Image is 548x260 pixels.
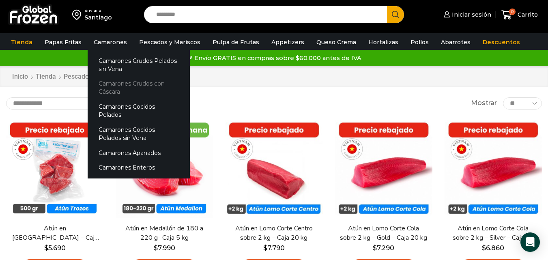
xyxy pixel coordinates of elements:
[340,224,428,243] a: Atún en Lomo Corte Cola sobre 2 kg – Gold – Caja 20 kg
[35,72,56,82] a: Tienda
[373,244,377,252] span: $
[88,160,190,175] a: Camarones Enteros
[154,244,158,252] span: $
[406,34,433,50] a: Pollos
[471,99,497,108] span: Mostrar
[442,6,491,23] a: Iniciar sesión
[120,224,208,243] a: Atún en Medallón de 180 a 220 g- Caja 5 kg
[482,244,504,252] bdi: 6.860
[44,244,66,252] bdi: 5.690
[154,244,175,252] bdi: 7.990
[387,6,404,23] button: Search button
[90,34,131,50] a: Camarones
[479,34,524,50] a: Descuentos
[44,244,48,252] span: $
[230,224,318,243] a: Atún en Lomo Corte Centro sobre 2 kg – Caja 20 kg
[6,97,110,110] select: Pedido de la tienda
[373,244,394,252] bdi: 7.290
[520,232,540,252] div: Open Intercom Messenger
[88,76,190,99] a: Camarones Crudos con Cáscara
[88,145,190,160] a: Camarones Apanados
[312,34,360,50] a: Queso Crema
[12,72,147,82] nav: Breadcrumb
[12,72,28,82] a: Inicio
[516,11,538,19] span: Carrito
[84,13,112,21] div: Santiago
[84,8,112,13] div: Enviar a
[63,72,127,82] a: Pescados y Mariscos
[208,34,263,50] a: Pulpa de Frutas
[499,5,540,24] a: 0 Carrito
[263,244,267,252] span: $
[11,224,99,243] a: Atún en [GEOGRAPHIC_DATA] – Caja 10 kg
[450,11,491,19] span: Iniciar sesión
[88,122,190,145] a: Camarones Cocidos Pelados sin Vena
[72,8,84,21] img: address-field-icon.svg
[88,99,190,122] a: Camarones Cocidos Pelados
[41,34,86,50] a: Papas Fritas
[263,244,285,252] bdi: 7.790
[449,224,537,243] a: Atún en Lomo Corte Cola sobre 2 kg – Silver – Caja 20 kg
[364,34,402,50] a: Hortalizas
[509,9,516,15] span: 0
[88,53,190,76] a: Camarones Crudos Pelados sin Vena
[267,34,308,50] a: Appetizers
[437,34,475,50] a: Abarrotes
[7,34,37,50] a: Tienda
[482,244,486,252] span: $
[135,34,204,50] a: Pescados y Mariscos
